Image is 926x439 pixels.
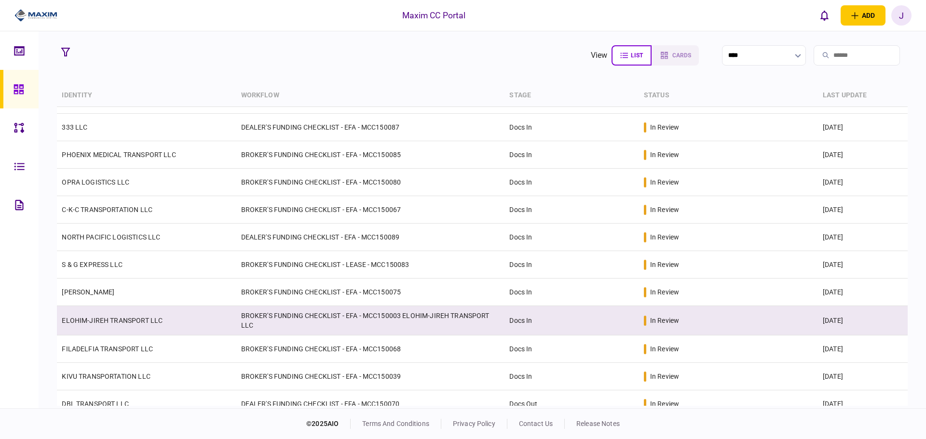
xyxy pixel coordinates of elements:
[62,178,129,186] a: OPRA LOGISTICS LLC
[631,52,643,59] span: list
[818,251,908,279] td: [DATE]
[650,399,679,409] div: in review
[818,169,908,196] td: [DATE]
[504,169,639,196] td: Docs In
[650,205,679,214] div: in review
[650,287,679,297] div: in review
[402,9,466,22] div: Maxim CC Portal
[815,5,835,26] button: open notifications list
[818,306,908,335] td: [DATE]
[62,317,163,324] a: ELOHIM-JIREH TRANSPORT LLC
[650,150,679,160] div: in review
[650,372,679,381] div: in review
[639,84,818,107] th: status
[818,196,908,224] td: [DATE]
[504,251,639,279] td: Docs In
[504,390,639,418] td: Docs Out
[236,196,505,224] td: BROKER'S FUNDING CHECKLIST - EFA - MCC150067
[672,52,691,59] span: cards
[236,363,505,390] td: BROKER'S FUNDING CHECKLIST - EFA - MCC150039
[62,288,114,296] a: [PERSON_NAME]
[818,114,908,141] td: [DATE]
[236,251,505,279] td: BROKER'S FUNDING CHECKLIST - LEASE - MCC150083
[650,232,679,242] div: in review
[650,177,679,187] div: in review
[306,419,351,429] div: © 2025 AIO
[14,8,57,23] img: client company logo
[504,141,639,169] td: Docs In
[652,45,699,66] button: cards
[62,233,160,241] a: NORTH PACIFIC LOGISTICS LLC
[650,260,679,269] div: in review
[504,363,639,390] td: Docs In
[818,141,908,169] td: [DATE]
[576,420,620,427] a: release notes
[504,335,639,363] td: Docs In
[362,420,429,427] a: terms and conditions
[62,123,87,131] a: 333 LLC
[612,45,652,66] button: list
[62,151,176,159] a: PHOENIX MEDICAL TRANSPORT LLC
[453,420,495,427] a: privacy policy
[818,363,908,390] td: [DATE]
[236,306,505,335] td: BROKER'S FUNDING CHECKLIST - EFA - MCC150003 ELOHIM-JIREH TRANSPORT LLC
[236,84,505,107] th: workflow
[62,372,150,380] a: KIVU TRANSPORTATION LLC
[818,224,908,251] td: [DATE]
[519,420,553,427] a: contact us
[504,84,639,107] th: stage
[650,344,679,354] div: in review
[236,141,505,169] td: BROKER'S FUNDING CHECKLIST - EFA - MCC150085
[504,114,639,141] td: Docs In
[504,279,639,306] td: Docs In
[504,196,639,224] td: Docs In
[818,390,908,418] td: [DATE]
[818,335,908,363] td: [DATE]
[236,169,505,196] td: BROKER'S FUNDING CHECKLIST - EFA - MCC150080
[236,224,505,251] td: DEALER'S FUNDING CHECKLIST - EFA - MCC150089
[62,345,153,353] a: FILADELFIA TRANSPORT LLC
[62,206,152,213] a: C-K-C TRANSPORTATION LLC
[62,400,129,408] a: DBL TRANSPORT LLC
[650,316,679,325] div: in review
[504,224,639,251] td: Docs In
[591,50,608,61] div: view
[236,279,505,306] td: BROKER'S FUNDING CHECKLIST - EFA - MCC150075
[841,5,885,26] button: open adding identity options
[236,390,505,418] td: DEALER'S FUNDING CHECKLIST - EFA - MCC150070
[891,5,912,26] button: J
[236,335,505,363] td: BROKER'S FUNDING CHECKLIST - EFA - MCC150068
[62,261,123,268] a: S & G EXPRESS LLC
[504,306,639,335] td: Docs In
[57,84,236,107] th: identity
[818,279,908,306] td: [DATE]
[236,114,505,141] td: DEALER'S FUNDING CHECKLIST - EFA - MCC150087
[650,122,679,132] div: in review
[818,84,908,107] th: last update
